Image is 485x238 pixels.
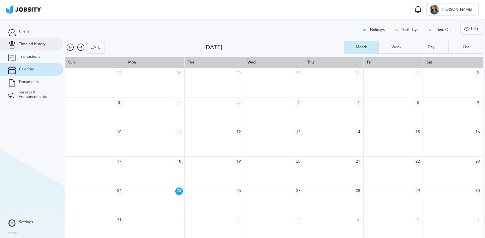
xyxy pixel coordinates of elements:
div: [DATE] [204,44,344,51]
span: Surveys & Announcements [19,90,55,99]
span: 31 [354,70,362,77]
span: Client [19,29,29,34]
span: Mon [128,60,136,64]
div: List [460,45,472,50]
span: 28 [175,70,183,77]
span: Wed [248,60,255,64]
div: [DATE] [87,41,105,54]
span: 3 [295,217,302,224]
span: 22 [414,158,422,166]
button: R[PERSON_NAME] [426,3,479,16]
span: 1 [175,217,183,224]
span: Fri [367,60,371,64]
span: 29 [235,70,242,77]
span: 18 [175,158,183,166]
span: 10 [116,129,123,136]
span: 2 [235,217,242,224]
span: 31 [116,217,123,224]
span: 5 [414,217,422,224]
button: Week [379,41,413,54]
div: Month [353,45,370,50]
span: 15 [414,129,422,136]
span: 19 [235,158,242,166]
span: Transactions [19,55,40,59]
label: Version: [8,231,20,235]
div: Day [425,45,438,50]
span: 13 [295,129,302,136]
span: 5 [235,99,242,107]
button: List [448,41,483,54]
img: ab4bad089aa723f57921c736e9817d99.png [6,5,41,14]
span: 12 [235,129,242,136]
span: 27 [116,70,123,77]
div: Filter [461,22,483,35]
span: 4 [175,99,183,107]
span: 23 [474,158,482,166]
span: Calendar [19,67,34,72]
span: 28 [354,187,362,195]
span: 16 [474,129,482,136]
span: 9 [474,99,482,107]
span: 25 [175,187,183,195]
span: Documents [19,80,39,84]
span: 3 [116,99,123,107]
span: Sun [68,60,75,64]
span: 8 [414,99,422,107]
button: Month [344,41,379,54]
span: 21 [354,158,362,166]
span: 11 [175,129,183,136]
span: Time off history [19,42,45,46]
span: 1 [414,70,422,77]
span: 6 [295,99,302,107]
span: 30 [474,187,482,195]
span: 26 [235,187,242,195]
span: 17 [116,158,123,166]
span: 29 [414,187,422,195]
div: R [430,5,439,15]
span: 14 [354,129,362,136]
span: 20 [295,158,302,166]
span: Tue [188,60,195,64]
span: 27 [295,187,302,195]
span: Sat [427,60,432,64]
span: Thu [307,60,314,64]
span: 4 [354,217,362,224]
button: Filter [460,22,483,35]
span: 2 [474,70,482,77]
span: 7 [354,99,362,107]
span: 30 [295,70,302,77]
button: [DATE] [86,41,105,54]
span: [PERSON_NAME] [439,8,475,12]
span: Settings [19,220,33,224]
button: Day [414,41,448,54]
span: 6 [474,217,482,224]
span: 24 [116,187,123,195]
div: Week [388,45,404,50]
